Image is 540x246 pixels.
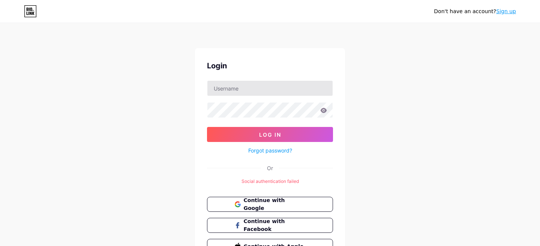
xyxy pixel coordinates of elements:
span: Continue with Google [244,196,306,212]
div: Login [207,60,333,71]
button: Log In [207,127,333,142]
button: Continue with Facebook [207,218,333,233]
span: Continue with Facebook [244,217,306,233]
span: Log In [259,131,281,138]
a: Sign up [496,8,516,14]
div: Social authentication failed [207,178,333,185]
div: Don't have an account? [434,8,516,15]
div: Or [267,164,273,172]
button: Continue with Google [207,197,333,212]
input: Username [207,81,333,96]
a: Forgot password? [248,146,292,154]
